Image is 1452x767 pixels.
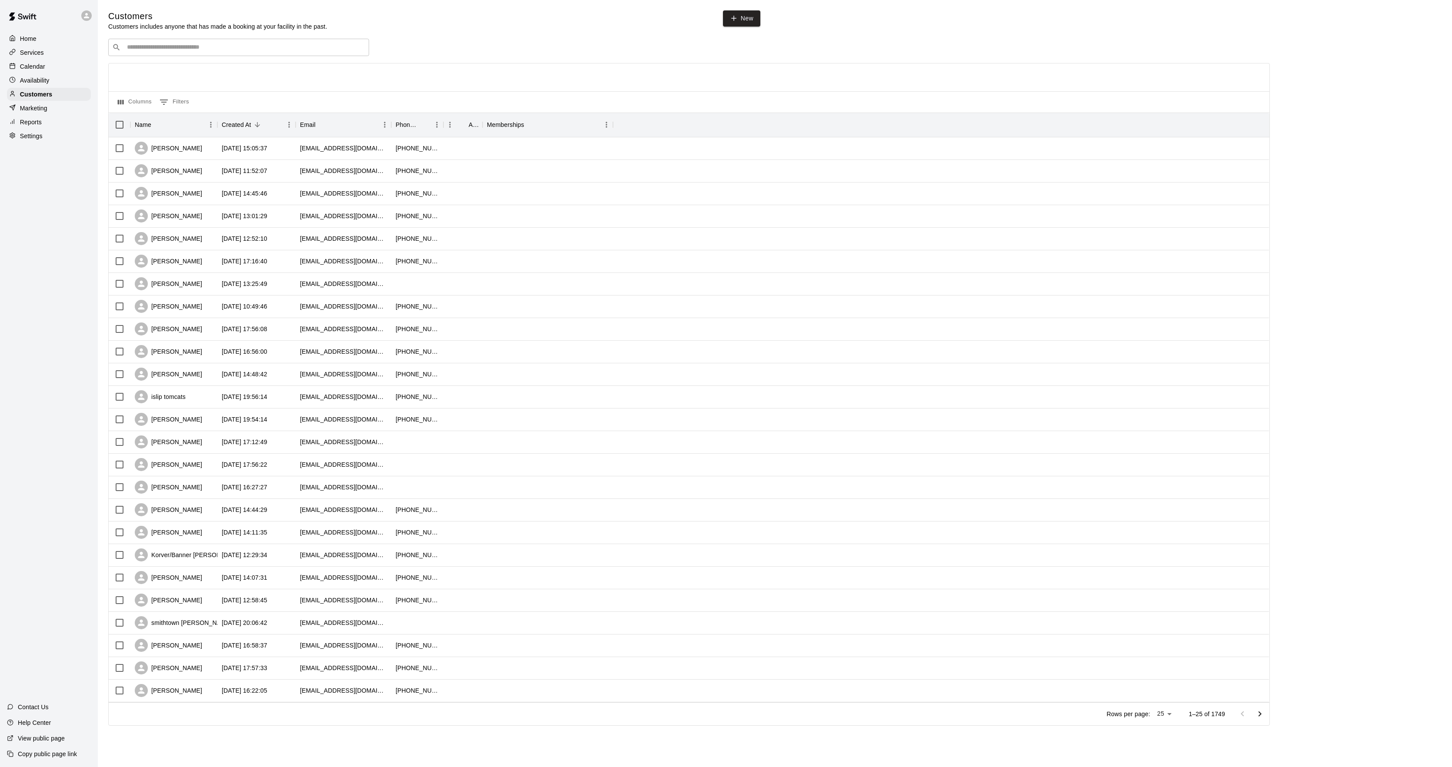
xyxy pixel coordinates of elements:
[116,95,154,109] button: Select columns
[222,460,267,469] div: 2025-09-30 17:56:22
[396,166,439,175] div: +16316812040
[20,34,37,43] p: Home
[300,234,387,243] div: josephesposito2010@icloud.com
[391,113,443,137] div: Phone Number
[7,32,91,45] a: Home
[296,113,391,137] div: Email
[135,164,202,177] div: [PERSON_NAME]
[300,166,387,175] div: vilgodizal79@gmail.com
[396,551,439,559] div: +12565663040
[222,370,267,379] div: 2025-10-02 14:48:42
[300,618,387,627] div: stef@liheatfastpitch.com
[396,415,439,424] div: +15169969944
[300,113,316,137] div: Email
[18,703,49,711] p: Contact Us
[130,113,217,137] div: Name
[396,113,418,137] div: Phone Number
[300,641,387,650] div: stephaniegulbudagian@gmail.com
[135,413,202,426] div: [PERSON_NAME]
[157,95,191,109] button: Show filters
[7,74,91,87] a: Availability
[222,596,267,604] div: 2025-09-28 12:58:45
[300,370,387,379] div: cawley33@hotmail.com
[108,10,327,22] h5: Customers
[151,119,163,131] button: Sort
[222,279,267,288] div: 2025-10-05 13:25:49
[18,750,77,758] p: Copy public page link
[396,144,439,153] div: +16317082941
[443,118,456,131] button: Menu
[7,46,91,59] a: Services
[222,113,251,137] div: Created At
[222,664,267,672] div: 2025-09-24 17:57:33
[396,212,439,220] div: +15166610074
[20,48,44,57] p: Services
[222,641,267,650] div: 2025-09-25 16:58:37
[20,76,50,85] p: Availability
[300,415,387,424] div: mgallagher5641@stroseschool.net
[300,257,387,266] div: redmcgorry@yahoo.com
[300,212,387,220] div: jnoto2525@gmail.com
[300,551,387,559] div: holliempatrick@gmail.com
[300,664,387,672] div: legacygmg1@gmail.com
[222,686,267,695] div: 2025-09-24 16:22:05
[524,119,536,131] button: Sort
[135,368,202,381] div: [PERSON_NAME]
[600,118,613,131] button: Menu
[443,113,483,137] div: Age
[135,113,151,137] div: Name
[222,234,267,243] div: 2025-10-12 12:52:10
[135,571,202,584] div: [PERSON_NAME]
[204,118,217,131] button: Menu
[135,458,202,471] div: [PERSON_NAME]
[135,277,202,290] div: [PERSON_NAME]
[222,325,267,333] div: 2025-10-02 17:56:08
[7,116,91,129] a: Reports
[300,505,387,514] div: mtschneids@yahoo.com
[222,438,267,446] div: 2025-10-01 17:12:49
[135,435,202,448] div: [PERSON_NAME]
[222,347,267,356] div: 2025-10-02 16:56:00
[7,102,91,115] a: Marketing
[283,118,296,131] button: Menu
[222,166,267,175] div: 2025-10-13 11:52:07
[108,39,369,56] div: Search customers by name or email
[251,119,263,131] button: Sort
[316,119,328,131] button: Sort
[396,234,439,243] div: +16313797975
[396,505,439,514] div: +15162362869
[1154,707,1175,720] div: 25
[7,60,91,73] a: Calendar
[135,481,202,494] div: [PERSON_NAME]
[378,118,391,131] button: Menu
[396,664,439,672] div: +15168573932
[222,257,267,266] div: 2025-10-07 17:16:40
[222,302,267,311] div: 2025-10-05 10:49:46
[135,390,186,403] div: islip tomcats
[7,88,91,101] a: Customers
[396,573,439,582] div: +16319214145
[7,129,91,143] a: Settings
[396,370,439,379] div: +15167250310
[396,641,439,650] div: +15162447526
[222,505,267,514] div: 2025-09-29 14:44:29
[396,596,439,604] div: +16319223870
[300,302,387,311] div: bspallina@icloud.com
[222,415,267,424] div: 2025-10-01 19:54:14
[483,113,613,137] div: Memberships
[723,10,760,27] a: New
[469,113,478,137] div: Age
[396,686,439,695] div: +16319030638
[135,142,202,155] div: [PERSON_NAME]
[300,189,387,198] div: vonurffr@gmail.com
[300,438,387,446] div: gilvill@ymel.com
[396,189,439,198] div: +16314331206
[300,573,387,582] div: ryan444@me.com
[396,302,439,311] div: +16316364845
[222,212,267,220] div: 2025-10-12 13:01:29
[135,639,202,652] div: [PERSON_NAME]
